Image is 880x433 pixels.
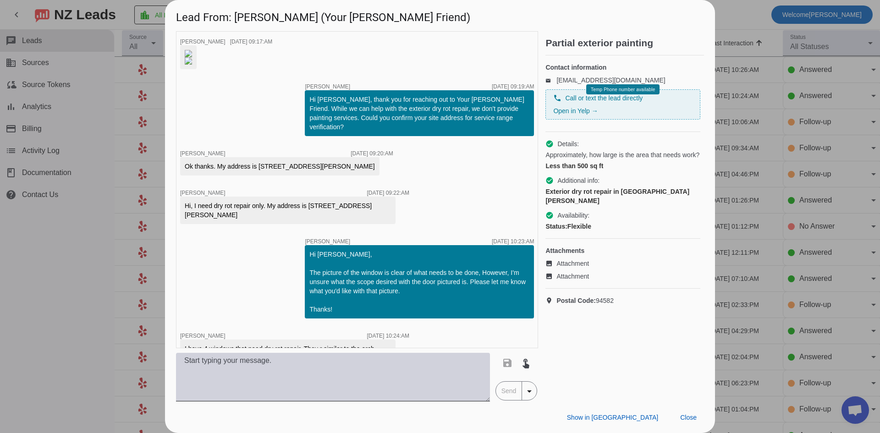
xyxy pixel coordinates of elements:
[557,211,589,220] span: Availability:
[520,357,531,368] mat-icon: touch_app
[180,150,225,157] span: [PERSON_NAME]
[556,77,665,84] a: [EMAIL_ADDRESS][DOMAIN_NAME]
[553,94,561,102] mat-icon: phone
[557,176,599,185] span: Additional info:
[545,187,700,205] div: Exterior dry rot repair in [GEOGRAPHIC_DATA][PERSON_NAME]
[545,211,554,219] mat-icon: check_circle
[565,93,643,103] span: Call or text the lead directly
[305,239,350,244] span: [PERSON_NAME]
[591,87,655,92] span: Temp Phone number available
[367,333,409,339] div: [DATE] 10:24:AM
[545,63,700,72] h4: Contact information
[185,50,192,57] img: okyscUk3d_vg-jD18jTkyw
[553,107,598,115] a: Open in Yelp →
[309,250,529,314] div: Hi [PERSON_NAME], The picture of the window is clear of what needs to be done, However, I'm unsur...
[492,239,534,244] div: [DATE] 10:23:AM
[556,272,589,281] span: Attachment
[180,333,225,339] span: [PERSON_NAME]
[545,161,700,170] div: Less than 500 sq ft
[680,414,697,421] span: Close
[185,344,391,362] div: I have 4 windows that need dry rot repair. They r similar to the arch window condition
[545,222,700,231] div: Flexible
[545,150,699,159] span: Approximately, how large is the area that needs work?
[230,39,272,44] div: [DATE] 09:17:AM
[545,246,700,255] h4: Attachments
[545,272,700,281] a: Attachment
[185,162,375,171] div: Ok thanks. My address is [STREET_ADDRESS][PERSON_NAME]
[545,297,556,304] mat-icon: location_on
[185,57,192,65] img: kjVZDvVctyYcKvGr2PVYSg
[556,259,589,268] span: Attachment
[367,190,409,196] div: [DATE] 09:22:AM
[180,38,225,45] span: [PERSON_NAME]
[545,259,700,268] a: Attachment
[556,297,596,304] strong: Postal Code:
[351,151,393,156] div: [DATE] 09:20:AM
[673,409,704,426] button: Close
[556,296,614,305] span: 94582
[545,140,554,148] mat-icon: check_circle
[567,414,658,421] span: Show in [GEOGRAPHIC_DATA]
[185,201,391,219] div: Hi, I need dry rot repair only. My address is [STREET_ADDRESS][PERSON_NAME]
[557,139,579,148] span: Details:
[545,260,556,267] mat-icon: image
[545,273,556,280] mat-icon: image
[309,95,529,132] div: Hi [PERSON_NAME], thank you for reaching out to Your [PERSON_NAME] Friend. While we can help with...
[545,38,704,48] h2: Partial exterior painting
[545,223,567,230] strong: Status:
[180,190,225,196] span: [PERSON_NAME]
[305,84,350,89] span: [PERSON_NAME]
[560,409,665,426] button: Show in [GEOGRAPHIC_DATA]
[545,78,556,82] mat-icon: email
[545,176,554,185] mat-icon: check_circle
[492,84,534,89] div: [DATE] 09:19:AM
[524,386,535,397] mat-icon: arrow_drop_down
